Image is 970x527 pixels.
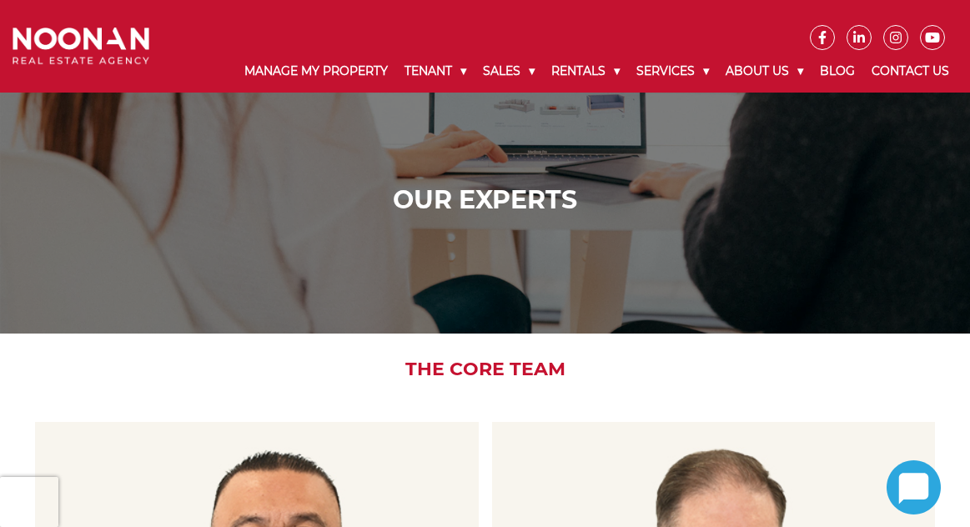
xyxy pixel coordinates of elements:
[396,50,475,93] a: Tenant
[17,359,953,380] h2: The Core Team
[17,185,953,215] h1: Our Experts
[543,50,628,93] a: Rentals
[812,50,863,93] a: Blog
[13,28,149,65] img: Noonan Real Estate Agency
[628,50,717,93] a: Services
[236,50,396,93] a: Manage My Property
[717,50,812,93] a: About Us
[863,50,957,93] a: Contact Us
[475,50,543,93] a: Sales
